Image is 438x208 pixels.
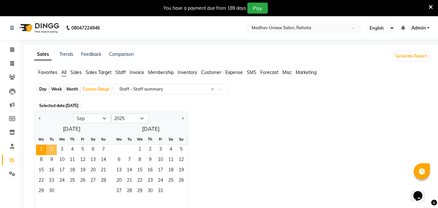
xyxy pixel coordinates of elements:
div: Tuesday, September 30, 2025 [46,186,57,197]
span: 1 [135,145,145,155]
div: Wednesday, October 8, 2025 [135,155,145,165]
div: Thursday, September 11, 2025 [67,155,77,165]
div: Sunday, October 12, 2025 [176,155,186,165]
div: Monday, October 6, 2025 [114,155,124,165]
span: 3 [57,145,67,155]
span: 2 [46,145,57,155]
a: Sales [34,49,52,60]
span: 24 [155,176,166,186]
div: Week [50,85,64,94]
div: Sunday, September 21, 2025 [98,165,109,176]
div: Thursday, October 23, 2025 [145,176,155,186]
div: Wednesday, October 1, 2025 [135,145,145,155]
span: 7 [124,155,135,165]
span: All [61,69,66,75]
span: 27 [114,186,124,197]
span: 21 [98,165,109,176]
span: Customer [201,69,221,75]
div: Custom Range [81,85,111,94]
div: Saturday, October 18, 2025 [166,165,176,176]
div: Saturday, October 11, 2025 [166,155,176,165]
span: 7 [98,145,109,155]
div: Thursday, September 4, 2025 [67,145,77,155]
div: Mo [114,134,124,144]
div: Fr [155,134,166,144]
span: 18 [67,165,77,176]
span: 4 [67,145,77,155]
select: Select year [111,114,149,123]
div: Wednesday, September 3, 2025 [57,145,67,155]
span: 9 [46,155,57,165]
span: 16 [145,165,155,176]
div: Th [67,134,77,144]
div: Su [176,134,186,144]
span: Inventory [178,69,197,75]
span: 22 [135,176,145,186]
span: 13 [88,155,98,165]
span: 26 [176,176,186,186]
span: Forecast [260,69,278,75]
span: 31 [155,186,166,197]
a: Trends [59,51,73,57]
div: Sunday, September 7, 2025 [98,145,109,155]
div: Tu [124,134,135,144]
span: 5 [77,145,88,155]
span: 28 [124,186,135,197]
div: Friday, October 3, 2025 [155,145,166,155]
span: Sales Target [86,69,112,75]
span: 8 [36,155,46,165]
span: Invoice [130,69,144,75]
span: 29 [135,186,145,197]
div: Sa [166,134,176,144]
span: Staff [115,69,126,75]
div: Wednesday, September 24, 2025 [57,176,67,186]
div: Friday, October 24, 2025 [155,176,166,186]
span: 10 [57,155,67,165]
div: Thursday, October 9, 2025 [145,155,155,165]
div: Saturday, September 27, 2025 [88,176,98,186]
span: Sales [70,69,82,75]
div: Tuesday, September 9, 2025 [46,155,57,165]
span: 19 [176,165,186,176]
div: Saturday, September 6, 2025 [88,145,98,155]
div: Thursday, October 30, 2025 [145,186,155,197]
span: [DATE] [66,103,78,108]
span: 3 [155,145,166,155]
span: 14 [98,155,109,165]
span: 10 [155,155,166,165]
span: Membership [148,69,174,75]
div: We [135,134,145,144]
div: Su [98,134,109,144]
div: Tuesday, September 16, 2025 [46,165,57,176]
div: Wednesday, September 17, 2025 [57,165,67,176]
div: Sunday, September 28, 2025 [98,176,109,186]
select: Select month [74,114,111,123]
div: Friday, October 31, 2025 [155,186,166,197]
span: 22 [36,176,46,186]
span: 6 [114,155,124,165]
div: Wednesday, September 10, 2025 [57,155,67,165]
div: Tuesday, October 14, 2025 [124,165,135,176]
div: Saturday, September 13, 2025 [88,155,98,165]
button: Next month [180,113,185,124]
span: 26 [77,176,88,186]
span: 21 [124,176,135,186]
span: 20 [88,165,98,176]
span: 9 [145,155,155,165]
div: Wednesday, October 22, 2025 [135,176,145,186]
div: Mo [36,134,46,144]
a: Feedback [81,51,101,57]
span: Misc [282,69,292,75]
div: Saturday, October 25, 2025 [166,176,176,186]
span: 14 [124,165,135,176]
div: Tuesday, October 7, 2025 [124,155,135,165]
div: Tuesday, October 28, 2025 [124,186,135,197]
span: Clear all [211,86,216,93]
span: 30 [46,186,57,197]
span: 19 [77,165,88,176]
div: Friday, October 17, 2025 [155,165,166,176]
div: Monday, October 20, 2025 [114,176,124,186]
a: Comparison [109,51,134,57]
div: Month [65,85,80,94]
span: 27 [88,176,98,186]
